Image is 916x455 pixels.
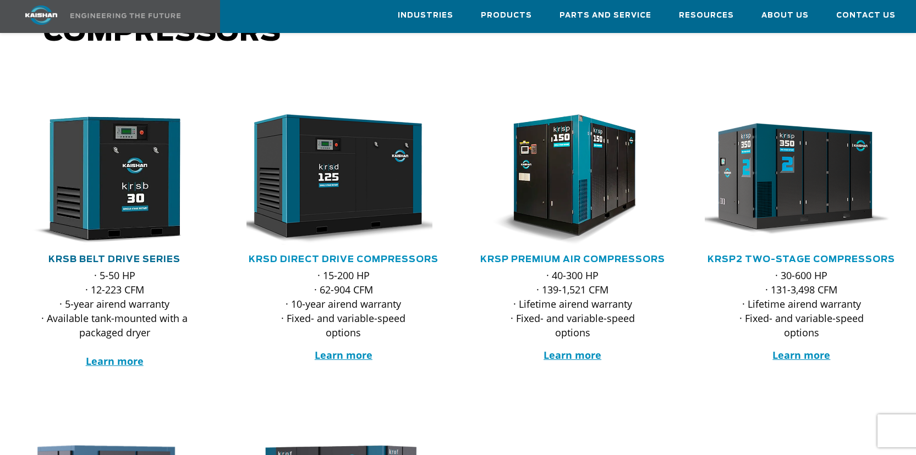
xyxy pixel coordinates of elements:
a: Resources [679,1,734,30]
a: KRSP Premium Air Compressors [480,255,665,264]
p: · 30-600 HP · 131-3,498 CFM · Lifetime airend warranty · Fixed- and variable-speed options [727,268,876,340]
span: Parts and Service [560,9,651,22]
span: Contact Us [836,9,896,22]
a: KRSB Belt Drive Series [48,255,180,264]
a: KRSP2 Two-Stage Compressors [707,255,895,264]
img: krsp350 [696,114,891,245]
img: krsd125 [238,114,432,245]
div: krsd125 [246,114,440,245]
p: · 15-200 HP · 62-904 CFM · 10-year airend warranty · Fixed- and variable-speed options [268,268,418,340]
a: Learn more [544,348,601,362]
p: · 40-300 HP · 139-1,521 CFM · Lifetime airend warranty · Fixed- and variable-speed options [498,268,648,340]
a: Learn more [86,354,144,368]
img: krsp150 [468,114,662,245]
img: Engineering the future [70,13,180,18]
img: krsb30 [9,114,204,245]
span: Resources [679,9,734,22]
a: Parts and Service [560,1,651,30]
a: About Us [761,1,809,30]
span: About Us [761,9,809,22]
a: KRSD Direct Drive Compressors [249,255,438,264]
a: Products [481,1,532,30]
a: Learn more [315,348,372,362]
span: Industries [398,9,453,22]
a: Contact Us [836,1,896,30]
p: · 5-50 HP · 12-223 CFM · 5-year airend warranty · Available tank-mounted with a packaged dryer [40,268,189,368]
a: Industries [398,1,453,30]
div: krsb30 [18,114,211,245]
div: krsp150 [476,114,670,245]
div: krsp350 [705,114,898,245]
a: Learn more [772,348,830,362]
span: Products [481,9,532,22]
